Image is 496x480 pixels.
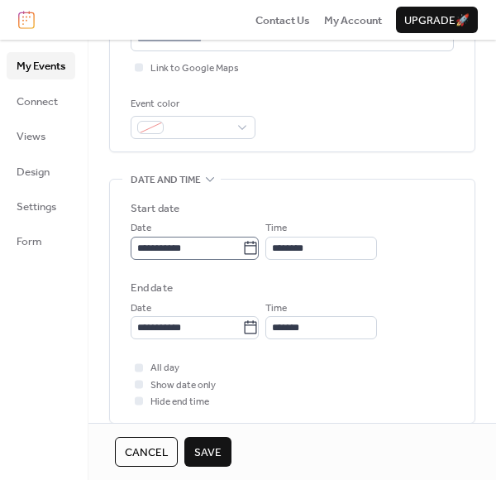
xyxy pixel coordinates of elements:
[17,199,56,215] span: Settings
[150,377,216,394] span: Show date only
[324,12,382,28] a: My Account
[131,96,252,113] div: Event color
[184,437,231,467] button: Save
[194,444,222,461] span: Save
[324,12,382,29] span: My Account
[18,11,35,29] img: logo
[396,7,478,33] button: Upgrade🚀
[131,280,173,296] div: End date
[17,233,42,250] span: Form
[115,437,178,467] button: Cancel
[150,60,239,77] span: Link to Google Maps
[255,12,310,28] a: Contact Us
[7,158,75,185] a: Design
[17,58,65,74] span: My Events
[7,193,75,219] a: Settings
[255,12,310,29] span: Contact Us
[125,444,168,461] span: Cancel
[404,12,470,29] span: Upgrade 🚀
[150,394,209,410] span: Hide end time
[7,88,75,114] a: Connect
[265,220,287,237] span: Time
[131,220,151,237] span: Date
[265,300,287,317] span: Time
[17,128,45,145] span: Views
[7,52,75,79] a: My Events
[7,228,75,254] a: Form
[131,172,201,189] span: Date and time
[17,94,58,110] span: Connect
[17,164,50,180] span: Design
[150,360,179,377] span: All day
[131,200,179,217] div: Start date
[131,300,151,317] span: Date
[7,122,75,149] a: Views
